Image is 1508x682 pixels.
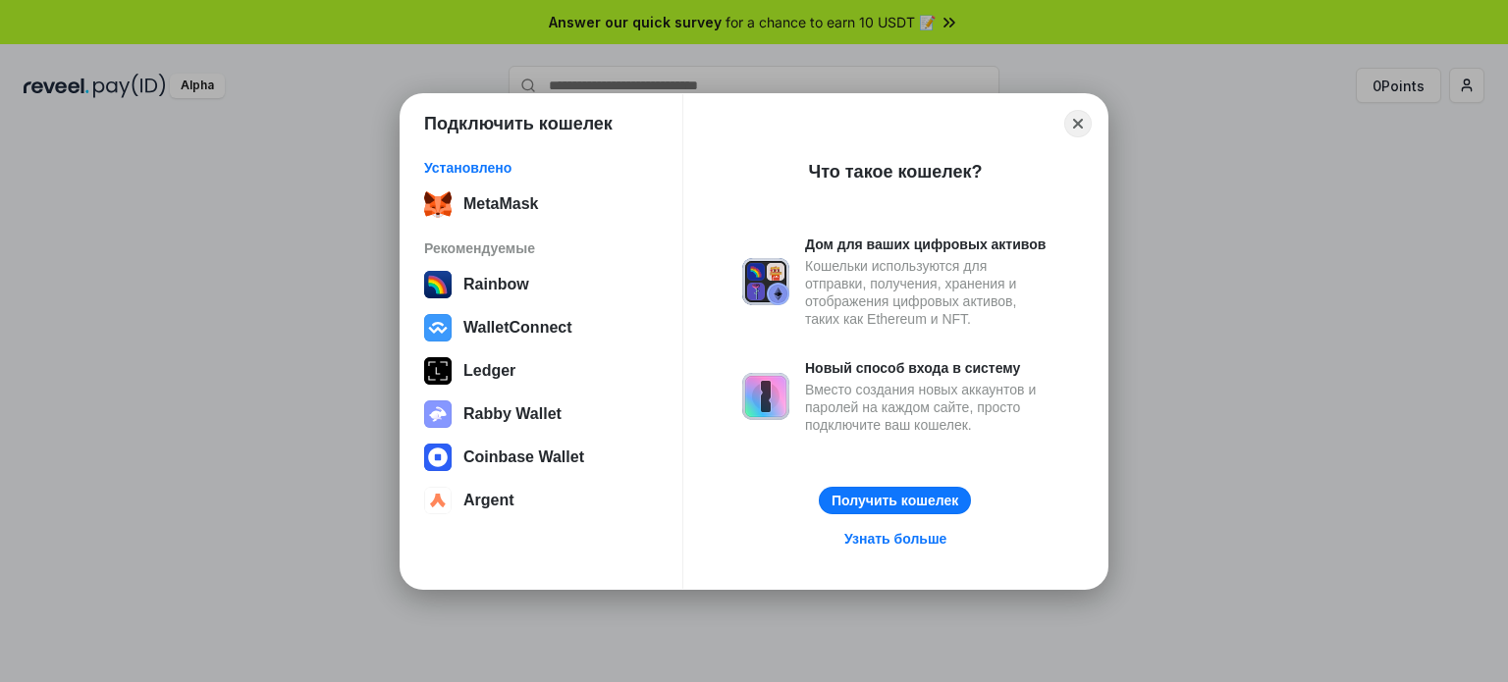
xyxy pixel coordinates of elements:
[424,314,452,341] img: svg+xml,%3Csvg%20width%3D%2228%22%20height%3D%2228%22%20viewBox%3D%220%200%2028%2028%22%20fill%3D...
[424,487,452,514] img: svg+xml,%3Csvg%20width%3D%2228%22%20height%3D%2228%22%20viewBox%3D%220%200%2028%2028%22%20fill%3D...
[809,160,983,184] div: Что такое кошелек?
[844,530,946,548] div: Узнать больше
[424,190,452,218] img: svg+xml;base64,PHN2ZyB3aWR0aD0iMzUiIGhlaWdodD0iMzQiIHZpZXdCb3g9IjAgMCAzNSAzNCIgZmlsbD0ibm9uZSIgeG...
[418,184,665,224] button: MetaMask
[833,526,958,551] a: Узнать больше
[463,362,515,380] div: Ledger
[463,195,538,213] div: MetaMask
[805,257,1049,328] div: Кошельки используются для отправки, получения, хранения и отображения цифровых активов, таких как...
[463,405,562,423] div: Rabby Wallet
[742,258,789,305] img: svg+xml,%3Csvg%20xmlns%3D%22http%3A%2F%2Fwww.w3.org%2F2000%2Fsvg%22%20fill%3D%22none%22%20viewBox...
[424,159,659,177] div: Установлено
[424,239,659,257] div: Рекомендуемые
[418,438,665,477] button: Coinbase Wallet
[418,265,665,304] button: Rainbow
[424,357,452,385] img: svg+xml,%3Csvg%20xmlns%3D%22http%3A%2F%2Fwww.w3.org%2F2000%2Fsvg%22%20width%3D%2228%22%20height%3...
[418,394,665,434] button: Rabby Wallet
[424,271,452,298] img: svg+xml,%3Csvg%20width%3D%22120%22%20height%3D%22120%22%20viewBox%3D%220%200%20120%20120%22%20fil...
[418,351,665,391] button: Ledger
[463,448,584,466] div: Coinbase Wallet
[805,236,1049,253] div: Дом для ваших цифровых активов
[418,481,665,520] button: Argent
[819,487,971,514] button: Получить кошелек
[424,400,452,428] img: svg+xml,%3Csvg%20xmlns%3D%22http%3A%2F%2Fwww.w3.org%2F2000%2Fsvg%22%20fill%3D%22none%22%20viewBox...
[1064,110,1092,137] button: Close
[805,359,1049,377] div: Новый способ входа в систему
[418,308,665,347] button: WalletConnect
[832,492,958,509] div: Получить кошелек
[424,444,452,471] img: svg+xml,%3Csvg%20width%3D%2228%22%20height%3D%2228%22%20viewBox%3D%220%200%2028%2028%22%20fill%3D...
[742,373,789,420] img: svg+xml,%3Csvg%20xmlns%3D%22http%3A%2F%2Fwww.w3.org%2F2000%2Fsvg%22%20fill%3D%22none%22%20viewBox...
[463,276,529,293] div: Rainbow
[463,319,572,337] div: WalletConnect
[805,381,1049,434] div: Вместо создания новых аккаунтов и паролей на каждом сайте, просто подключите ваш кошелек.
[424,112,613,135] h1: Подключить кошелек
[463,492,514,509] div: Argent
